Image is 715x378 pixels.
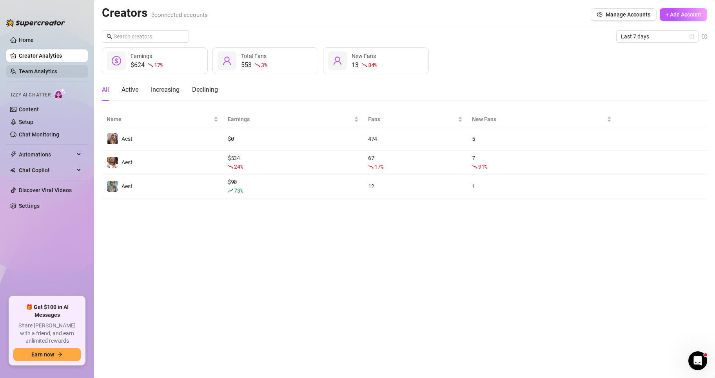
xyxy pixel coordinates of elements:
a: Discover Viral Videos [19,187,72,193]
span: 3 % [261,61,267,69]
th: Earnings [223,112,363,127]
a: Home [19,37,34,43]
span: 17 % [374,163,383,170]
div: 5 [472,134,612,143]
span: Manage Accounts [606,11,650,18]
span: Earnings [228,115,352,124]
input: Search creators [114,32,178,41]
span: setting [597,12,602,17]
span: Share [PERSON_NAME] with a friend, and earn unlimited rewards [13,322,81,345]
span: + Add Account [666,11,701,18]
img: Aest [107,157,118,168]
a: Content [19,106,39,113]
span: Aest [122,136,132,142]
span: Total Fans [241,53,267,59]
span: search [107,34,112,39]
span: info-circle [702,34,707,39]
h2: Creators [102,5,208,20]
span: Earnings [131,53,152,59]
img: Aest [107,181,118,192]
span: thunderbolt [10,151,16,158]
span: Aest [122,159,132,165]
span: user [333,56,342,65]
span: 84 % [368,61,377,69]
button: Manage Accounts [591,8,657,21]
div: 553 [241,60,267,70]
a: Team Analytics [19,68,57,75]
span: New Fans [472,115,606,124]
span: 🎁 Get $100 in AI Messages [13,303,81,319]
button: + Add Account [660,8,707,21]
span: Chat Copilot [19,164,74,176]
div: 1 [472,182,612,191]
span: Aest [122,183,132,189]
span: Automations [19,148,74,161]
span: 17 % [154,61,163,69]
a: Creator Analytics [19,49,82,62]
a: Settings [19,203,40,209]
span: fall [148,62,153,68]
div: 12 [368,182,463,191]
a: Setup [19,119,33,125]
span: fall [368,164,374,169]
img: AI Chatter [54,88,66,100]
span: arrow-right [57,352,63,357]
div: 13 [352,60,377,70]
span: fall [362,62,367,68]
span: fall [228,164,233,169]
div: Declining [192,85,218,94]
div: Increasing [151,85,180,94]
span: calendar [690,34,694,39]
th: New Fans [467,112,617,127]
span: dollar-circle [112,56,121,65]
span: fall [472,164,477,169]
button: Earn nowarrow-right [13,348,81,361]
a: Chat Monitoring [19,131,59,138]
div: $ 534 [228,154,359,171]
span: Name [107,115,212,124]
div: 474 [368,134,463,143]
div: $ 0 [228,134,359,143]
iframe: Intercom live chat [688,351,707,370]
th: Fans [363,112,467,127]
span: fall [255,62,260,68]
span: 73 % [234,187,243,194]
div: $624 [131,60,163,70]
span: Fans [368,115,456,124]
div: Active [122,85,138,94]
span: Last 7 days [621,31,694,42]
span: Earn now [31,351,54,358]
span: New Fans [352,53,376,59]
span: 91 % [478,163,487,170]
img: logo-BBDzfeDw.svg [6,19,65,27]
span: Izzy AI Chatter [11,91,51,99]
th: Name [102,112,223,127]
img: Aest [107,133,118,144]
span: 24 % [234,163,243,170]
div: 7 [472,154,612,171]
span: rise [228,188,233,193]
div: $ 90 [228,178,359,195]
div: All [102,85,109,94]
img: Chat Copilot [10,167,15,173]
span: 3 connected accounts [151,11,208,18]
span: user [222,56,232,65]
div: 67 [368,154,463,171]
